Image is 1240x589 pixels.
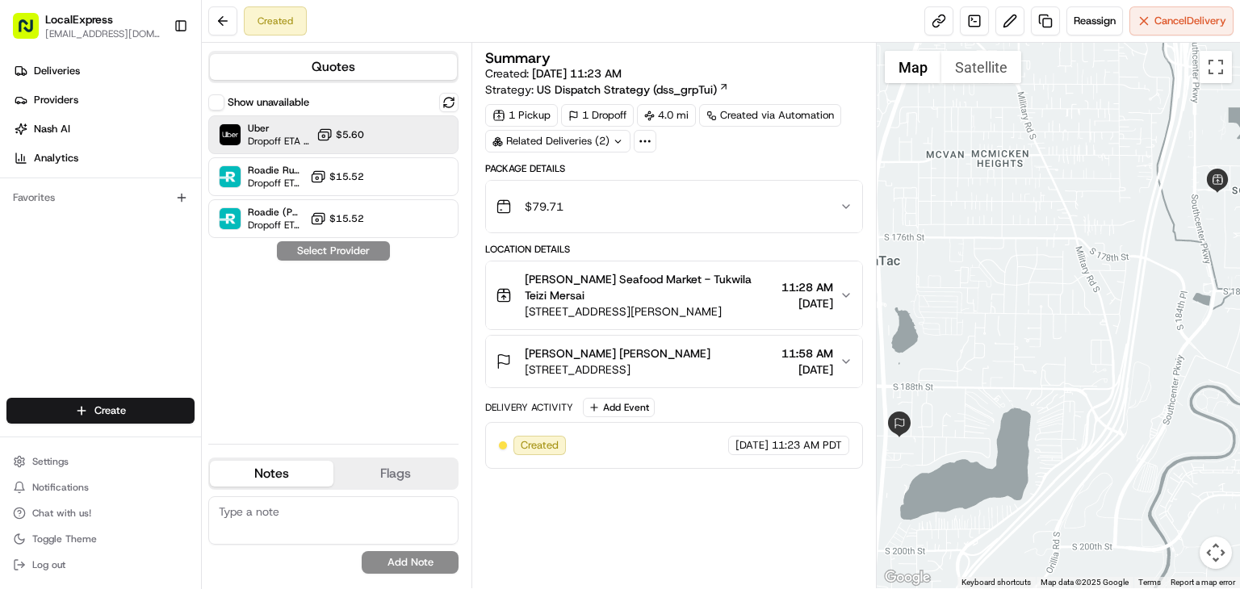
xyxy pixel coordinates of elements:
[881,567,934,588] img: Google
[485,81,729,98] div: Strategy:
[16,153,45,182] img: 1736555255976-a54dd68f-1ca7-489b-9aae-adbdc363a1c4
[143,293,176,306] span: [DATE]
[32,558,65,571] span: Log out
[525,303,775,320] span: [STREET_ADDRESS][PERSON_NAME]
[310,211,364,227] button: $15.52
[143,249,176,262] span: [DATE]
[16,15,48,48] img: Nash
[781,361,833,378] span: [DATE]
[485,243,863,256] div: Location Details
[485,401,573,414] div: Delivery Activity
[521,438,559,453] span: Created
[6,58,201,84] a: Deliveries
[50,293,131,306] span: [PERSON_NAME]
[485,65,622,81] span: Created:
[16,209,108,222] div: Past conversations
[1138,578,1161,587] a: Terms (opens in new tab)
[73,169,222,182] div: We're available if you need us!
[210,54,457,80] button: Quotes
[1171,578,1235,587] a: Report a map error
[1074,14,1116,28] span: Reassign
[485,51,551,65] h3: Summary
[34,122,70,136] span: Nash AI
[45,11,113,27] button: LocalExpress
[485,104,558,127] div: 1 Pickup
[32,533,97,545] span: Toggle Theme
[45,27,161,40] button: [EMAIL_ADDRESS][DOMAIN_NAME]
[136,361,149,374] div: 💻
[336,128,364,141] span: $5.60
[485,130,630,152] div: Related Deliveries (2)
[16,64,294,90] p: Welcome 👋
[583,398,655,417] button: Add Event
[220,166,241,187] img: Roadie Rush (P2P)
[525,271,775,303] span: [PERSON_NAME] Seafood Market - Tukwila Teizi Mersai
[329,170,364,183] span: $15.52
[248,177,304,190] span: Dropoff ETA -
[6,185,195,211] div: Favorites
[637,104,696,127] div: 4.0 mi
[32,507,91,520] span: Chat with us!
[32,481,89,494] span: Notifications
[32,455,69,468] span: Settings
[248,135,310,148] span: Dropoff ETA 33 minutes
[6,6,167,45] button: LocalExpress[EMAIL_ADDRESS][DOMAIN_NAME]
[16,361,29,374] div: 📗
[735,438,769,453] span: [DATE]
[6,502,195,524] button: Chat with us!
[248,122,310,135] span: Uber
[134,249,140,262] span: •
[6,87,201,113] a: Providers
[6,145,201,171] a: Analytics
[73,153,265,169] div: Start new chat
[114,399,195,411] a: Powered byPylon
[329,212,364,225] span: $15.52
[34,93,78,107] span: Providers
[220,124,241,145] img: Uber
[941,51,1021,83] button: Show satellite imagery
[16,278,42,303] img: George K
[6,476,195,499] button: Notifications
[1154,14,1226,28] span: Cancel Delivery
[525,361,710,378] span: [STREET_ADDRESS]
[6,398,195,424] button: Create
[699,104,841,127] a: Created via Automation
[6,450,195,473] button: Settings
[537,81,729,98] a: US Dispatch Strategy (dss_grpTui)
[525,345,710,361] span: [PERSON_NAME] [PERSON_NAME]
[881,567,934,588] a: Open this area in Google Maps (opens a new window)
[525,198,563,215] span: $79.71
[1041,578,1129,587] span: Map data ©2025 Google
[10,353,130,382] a: 📗Knowledge Base
[220,208,241,229] img: Roadie (P2P)
[1066,6,1123,36] button: Reassign
[130,353,266,382] a: 💻API Documentation
[34,151,78,165] span: Analytics
[1200,537,1232,569] button: Map camera controls
[486,261,862,329] button: [PERSON_NAME] Seafood Market - Tukwila Teizi Mersai[STREET_ADDRESS][PERSON_NAME]11:28 AM[DATE]
[6,528,195,550] button: Toggle Theme
[210,461,333,487] button: Notes
[50,249,131,262] span: [PERSON_NAME]
[134,293,140,306] span: •
[32,360,124,376] span: Knowledge Base
[485,162,863,175] div: Package Details
[42,103,266,120] input: Clear
[781,295,833,311] span: [DATE]
[248,219,304,232] span: Dropoff ETA -
[34,64,80,78] span: Deliveries
[781,345,833,361] span: 11:58 AM
[310,169,364,185] button: $15.52
[772,438,842,453] span: 11:23 AM PDT
[161,399,195,411] span: Pylon
[537,81,717,98] span: US Dispatch Strategy (dss_grpTui)
[885,51,941,83] button: Show street map
[274,158,294,178] button: Start new chat
[228,95,309,110] label: Show unavailable
[248,164,304,177] span: Roadie Rush (P2P)
[961,577,1031,588] button: Keyboard shortcuts
[16,234,42,260] img: George K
